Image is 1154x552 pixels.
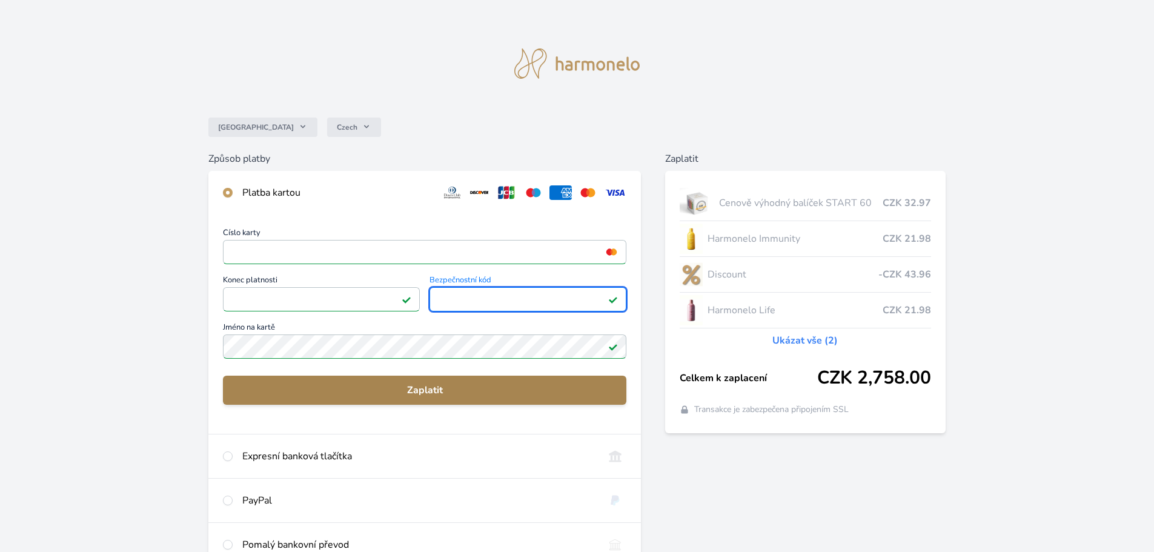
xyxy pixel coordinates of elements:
img: mc.svg [577,185,599,200]
img: amex.svg [549,185,572,200]
img: paypal.svg [604,493,626,508]
span: Číslo karty [223,229,626,240]
div: PayPal [242,493,594,508]
img: Platné pole [608,294,618,304]
img: diners.svg [441,185,463,200]
a: Ukázat vše (2) [772,333,838,348]
span: CZK 21.98 [883,231,931,246]
input: Jméno na kartěPlatné pole [223,334,626,359]
span: Konec platnosti [223,276,420,287]
h6: Způsob platby [208,151,641,166]
img: maestro.svg [522,185,545,200]
span: Harmonelo Immunity [708,231,883,246]
span: CZK 21.98 [883,303,931,318]
img: start.jpg [680,188,714,218]
iframe: Iframe pro bezpečnostní kód [435,291,621,308]
span: CZK 32.97 [883,196,931,210]
button: Czech [327,118,381,137]
h6: Zaplatit [665,151,946,166]
div: Platba kartou [242,185,431,200]
img: Platné pole [608,342,618,351]
img: Platné pole [402,294,411,304]
iframe: Iframe pro datum vypršení platnosti [228,291,414,308]
img: visa.svg [604,185,626,200]
span: [GEOGRAPHIC_DATA] [218,122,294,132]
img: mc [603,247,620,258]
img: Konec platnosti [397,294,414,305]
span: Bezpečnostní kód [429,276,626,287]
img: CLEAN_LIFE_se_stinem_x-lo.jpg [680,295,703,325]
img: bankTransfer_IBAN.svg [604,537,626,552]
span: Transakce je zabezpečena připojením SSL [694,404,849,416]
button: [GEOGRAPHIC_DATA] [208,118,317,137]
img: discount-lo.png [680,259,703,290]
span: Celkem k zaplacení [680,371,817,385]
img: logo.svg [514,48,640,79]
img: jcb.svg [496,185,518,200]
span: Zaplatit [233,383,617,397]
div: Pomalý bankovní převod [242,537,594,552]
span: Discount [708,267,878,282]
span: Cenově výhodný balíček START 60 [719,196,883,210]
span: Jméno na kartě [223,324,626,334]
img: onlineBanking_CZ.svg [604,449,626,464]
img: discover.svg [468,185,491,200]
div: Expresní banková tlačítka [242,449,594,464]
span: Czech [337,122,357,132]
img: IMMUNITY_se_stinem_x-lo.jpg [680,224,703,254]
button: Zaplatit [223,376,626,405]
span: -CZK 43.96 [878,267,931,282]
span: CZK 2,758.00 [817,367,931,389]
iframe: Iframe pro číslo karty [228,244,621,261]
span: Harmonelo Life [708,303,883,318]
